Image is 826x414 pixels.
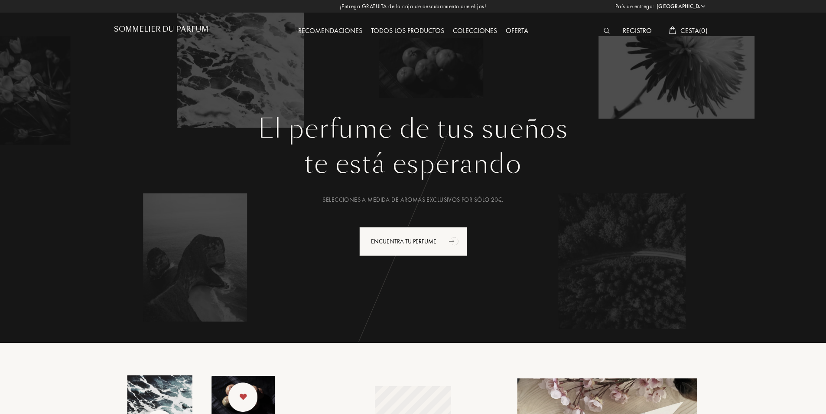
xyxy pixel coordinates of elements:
[353,227,474,256] a: Encuentra tu perfumeanimation
[618,26,656,35] a: Registro
[294,26,367,35] a: Recomendaciones
[359,227,467,256] div: Encuentra tu perfume
[120,195,706,204] div: Selecciones a medida de aromas exclusivos por sólo 20€.
[120,145,706,184] div: te está esperando
[604,28,610,34] img: search_icn_white.svg
[501,26,533,35] a: Oferta
[449,26,501,37] div: Colecciones
[367,26,449,35] a: Todos los productos
[618,26,656,37] div: Registro
[367,26,449,37] div: Todos los productos
[446,232,463,250] div: animation
[294,26,367,37] div: Recomendaciones
[501,26,533,37] div: Oferta
[615,2,654,11] span: País de entrega:
[120,113,706,145] h1: El perfume de tus sueños
[114,25,208,33] h1: Sommelier du Parfum
[449,26,501,35] a: Colecciones
[680,26,708,35] span: Cesta ( 0 )
[669,26,676,34] img: cart_white.svg
[114,25,208,37] a: Sommelier du Parfum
